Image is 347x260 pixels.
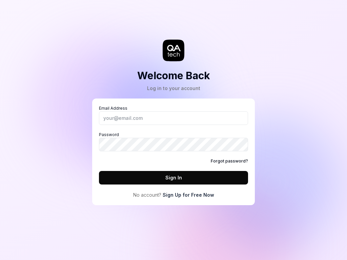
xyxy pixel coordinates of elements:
label: Email Address [99,105,248,125]
div: Log in to your account [137,85,210,92]
input: Password [99,138,248,151]
a: Sign Up for Free Now [163,191,214,198]
a: Forgot password? [211,158,248,164]
button: Sign In [99,171,248,185]
label: Password [99,132,248,151]
h2: Welcome Back [137,68,210,83]
span: No account? [133,191,161,198]
input: Email Address [99,111,248,125]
